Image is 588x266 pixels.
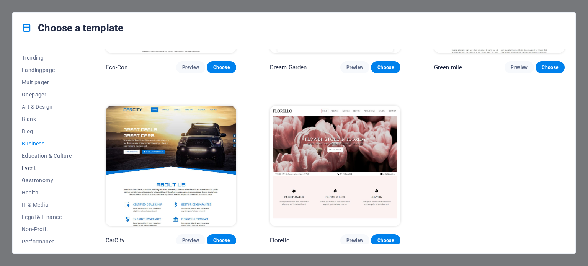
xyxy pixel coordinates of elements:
[536,61,565,73] button: Choose
[22,165,72,171] span: Event
[22,101,72,113] button: Art & Design
[22,64,72,76] button: Landingpage
[22,223,72,235] button: Non-Profit
[22,88,72,101] button: Onepager
[22,189,72,196] span: Health
[270,237,290,244] p: Florello
[207,234,236,246] button: Choose
[22,128,72,134] span: Blog
[377,64,394,70] span: Choose
[22,140,72,147] span: Business
[22,214,72,220] span: Legal & Finance
[377,237,394,243] span: Choose
[22,238,72,245] span: Performance
[371,61,400,73] button: Choose
[22,79,72,85] span: Multipager
[213,237,230,243] span: Choose
[22,116,72,122] span: Blank
[22,202,72,208] span: IT & Media
[182,64,199,70] span: Preview
[213,64,230,70] span: Choose
[22,199,72,211] button: IT & Media
[22,113,72,125] button: Blank
[505,61,534,73] button: Preview
[22,104,72,110] span: Art & Design
[270,106,400,226] img: Florello
[106,106,236,226] img: CarCity
[22,186,72,199] button: Health
[340,234,369,246] button: Preview
[22,162,72,174] button: Event
[106,64,128,71] p: Eco-Con
[22,125,72,137] button: Blog
[22,177,72,183] span: Gastronomy
[22,137,72,150] button: Business
[511,64,528,70] span: Preview
[22,67,72,73] span: Landingpage
[176,61,205,73] button: Preview
[22,235,72,248] button: Performance
[340,61,369,73] button: Preview
[22,55,72,61] span: Trending
[346,64,363,70] span: Preview
[182,237,199,243] span: Preview
[22,76,72,88] button: Multipager
[207,61,236,73] button: Choose
[434,64,462,71] p: Green mile
[371,234,400,246] button: Choose
[270,64,307,71] p: Dream Garden
[176,234,205,246] button: Preview
[542,64,559,70] span: Choose
[22,226,72,232] span: Non-Profit
[22,91,72,98] span: Onepager
[22,150,72,162] button: Education & Culture
[22,52,72,64] button: Trending
[22,211,72,223] button: Legal & Finance
[106,237,125,244] p: CarCity
[22,153,72,159] span: Education & Culture
[22,22,123,34] h4: Choose a template
[22,174,72,186] button: Gastronomy
[346,237,363,243] span: Preview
